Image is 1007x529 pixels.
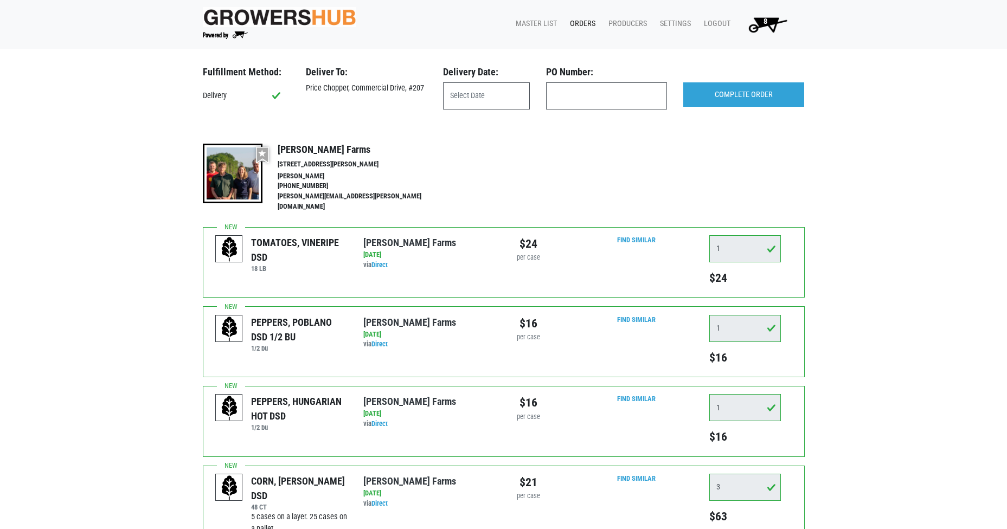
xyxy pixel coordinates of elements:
[764,17,767,26] span: 8
[709,315,781,342] input: Qty
[216,315,243,343] img: placeholder-variety-43d6402dacf2d531de610a020419775a.svg
[371,499,388,507] a: Direct
[709,351,781,365] h5: $16
[600,14,651,34] a: Producers
[363,260,495,270] div: via
[443,82,530,109] input: Select Date
[363,339,495,350] div: via
[278,144,445,156] h4: [PERSON_NAME] Farms
[251,474,347,503] div: CORN, [PERSON_NAME] DSD
[371,420,388,428] a: Direct
[695,14,735,34] a: Logout
[216,236,243,263] img: placeholder-variety-43d6402dacf2d531de610a020419775a.svg
[546,66,667,78] h3: PO Number:
[507,14,561,34] a: Master List
[363,396,456,407] a: [PERSON_NAME] Farms
[251,264,347,273] h6: 18 LB
[203,144,262,203] img: thumbnail-8a08f3346781c529aa742b86dead986c.jpg
[617,315,656,324] a: Find Similar
[709,474,781,501] input: Qty
[278,159,445,170] li: [STREET_ADDRESS][PERSON_NAME]
[363,475,456,487] a: [PERSON_NAME] Farms
[617,236,656,244] a: Find Similar
[363,499,495,509] div: via
[216,395,243,422] img: placeholder-variety-43d6402dacf2d531de610a020419775a.svg
[371,261,388,269] a: Direct
[298,82,435,94] div: Price Chopper, Commercial Drive, #207
[363,317,456,328] a: [PERSON_NAME] Farms
[251,315,347,344] div: PEPPERS, POBLANO DSD 1/2 BU
[216,474,243,501] img: placeholder-variety-43d6402dacf2d531de610a020419775a.svg
[251,235,347,264] div: TOMATOES, VINERIPE DSD
[617,395,656,403] a: Find Similar
[363,488,495,499] div: [DATE]
[743,14,792,35] img: Cart
[443,66,530,78] h3: Delivery Date:
[278,171,445,182] li: [PERSON_NAME]
[512,253,545,263] div: per case
[735,14,796,35] a: 8
[561,14,600,34] a: Orders
[203,31,248,39] img: Powered by Big Wheelbarrow
[251,344,347,352] h6: 1/2 bu
[306,66,427,78] h3: Deliver To:
[251,394,347,423] div: PEPPERS, HUNGARIAN HOT DSD
[512,491,545,501] div: per case
[512,235,545,253] div: $24
[363,409,495,419] div: [DATE]
[512,315,545,332] div: $16
[363,237,456,248] a: [PERSON_NAME] Farms
[709,430,781,444] h5: $16
[363,330,495,340] div: [DATE]
[512,394,545,411] div: $16
[617,474,656,482] a: Find Similar
[651,14,695,34] a: Settings
[203,66,290,78] h3: Fulfillment Method:
[512,412,545,422] div: per case
[278,191,445,212] li: [PERSON_NAME][EMAIL_ADDRESS][PERSON_NAME][DOMAIN_NAME]
[683,82,804,107] input: COMPLETE ORDER
[251,423,347,431] h6: 1/2 bu
[709,271,781,285] h5: $24
[363,250,495,260] div: [DATE]
[709,394,781,421] input: Qty
[709,509,781,524] h5: $63
[203,7,357,27] img: original-fc7597fdc6adbb9d0e2ae620e786d1a2.jpg
[363,419,495,429] div: via
[709,235,781,262] input: Qty
[512,474,545,491] div: $21
[371,340,388,348] a: Direct
[251,503,347,511] h6: 48 CT
[278,181,445,191] li: [PHONE_NUMBER]
[512,332,545,343] div: per case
